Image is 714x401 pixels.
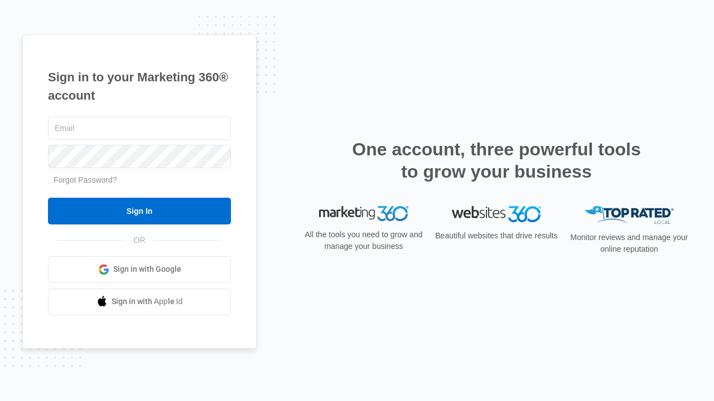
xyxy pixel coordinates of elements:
[452,206,541,222] img: Websites 360
[434,230,559,242] p: Beautiful websites that drive results
[301,229,426,252] p: All the tools you need to grow and manage your business
[48,68,231,105] h1: Sign in to your Marketing 360® account
[48,256,231,283] a: Sign in with Google
[567,232,692,255] p: Monitor reviews and manage your online reputation
[54,175,117,184] a: Forgot Password?
[349,138,644,183] h2: One account, three powerful tools to grow your business
[319,206,408,222] img: Marketing 360
[48,116,231,140] input: Email
[126,234,153,246] span: OR
[48,288,231,315] a: Sign in with Apple Id
[112,296,183,307] span: Sign in with Apple Id
[585,206,674,224] img: Top Rated Local
[113,263,181,275] span: Sign in with Google
[48,198,231,224] input: Sign In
